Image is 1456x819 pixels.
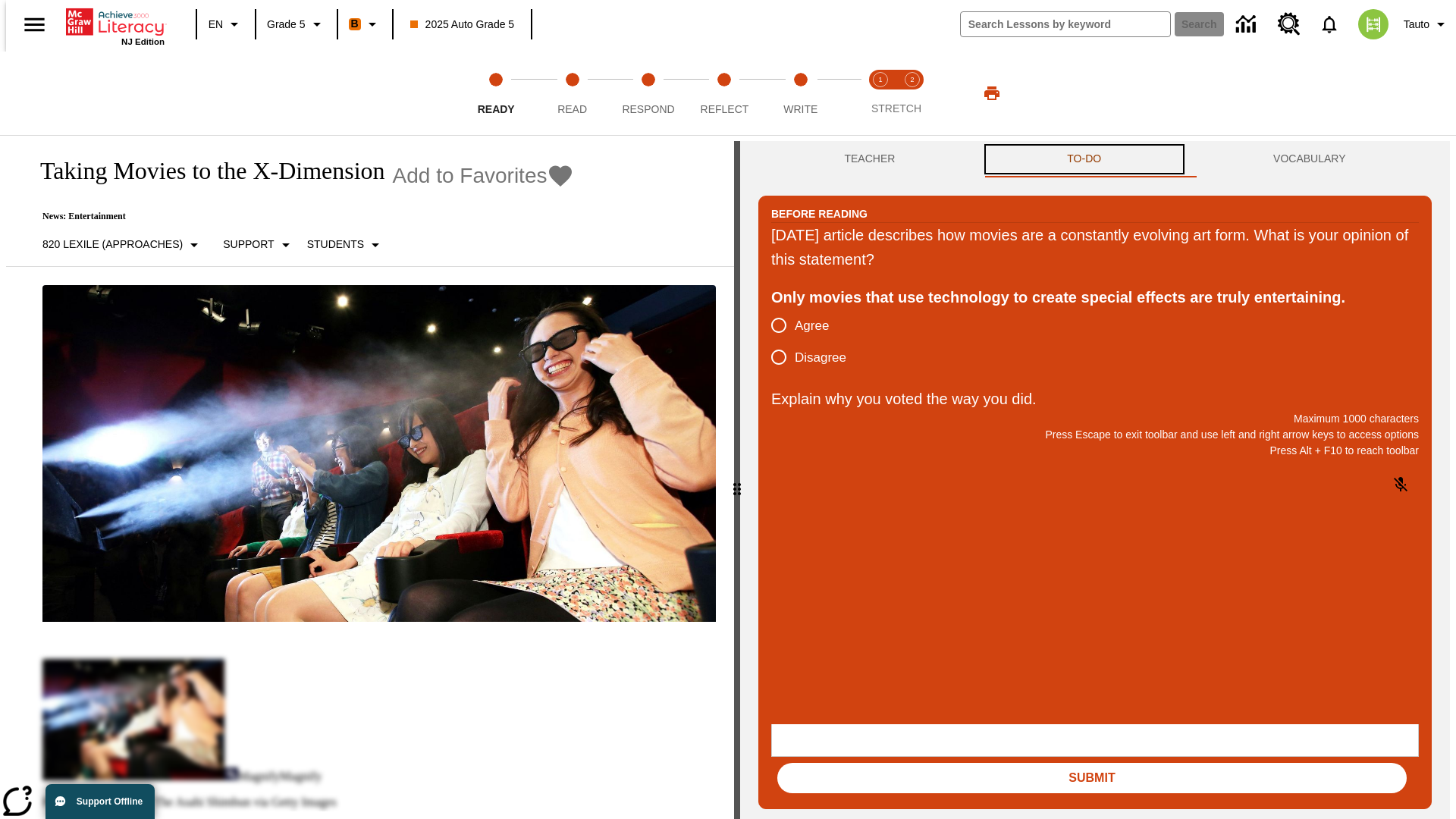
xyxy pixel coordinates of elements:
[1382,466,1419,503] button: Click to activate and allow voice recognition
[1398,11,1456,38] button: Profile/Settings
[910,76,914,83] text: 2
[45,784,155,819] button: Support Offline
[6,12,221,26] body: Explain why you voted the way you did. Maximum 1000 characters Press Alt + F10 to reach toolbar P...
[961,12,1170,36] input: search field
[771,443,1419,459] p: Press Alt + F10 to reach toolbar
[871,102,921,115] span: STRETCH
[351,14,359,33] span: B
[771,427,1419,443] p: Press Escape to exit toolbar and use left and right arrow keys to access options
[680,52,768,135] button: Reflect step 4 of 5
[1188,141,1432,177] button: VOCABULARY
[795,316,829,336] span: Agree
[758,141,981,177] button: Teacher
[1358,9,1389,39] img: avatar image
[890,52,934,135] button: Stretch Respond step 2 of 2
[528,52,616,135] button: Read step 2 of 5
[777,763,1407,793] button: Submit
[771,285,1419,309] div: Only movies that use technology to create special effects are truly entertaining.
[393,164,548,188] span: Add to Favorites
[1404,17,1429,33] span: Tauto
[223,237,274,253] p: Support
[771,309,858,373] div: poll
[478,103,515,115] span: Ready
[795,348,846,368] span: Disagree
[267,17,306,33] span: Grade 5
[757,52,845,135] button: Write step 5 of 5
[771,387,1419,411] p: Explain why you voted the way you did.
[301,231,391,259] button: Select Student
[622,103,674,115] span: Respond
[24,211,574,222] p: News: Entertainment
[202,11,250,38] button: Language: EN, Select a language
[343,11,388,38] button: Boost Class color is orange. Change class color
[393,162,575,189] button: Add to Favorites - Taking Movies to the X-Dimension
[968,80,1016,107] button: Print
[121,37,165,46] span: NJ Edition
[12,2,57,47] button: Open side menu
[1349,5,1398,44] button: Select a new avatar
[24,157,385,185] h1: Taking Movies to the X-Dimension
[410,17,515,33] span: 2025 Auto Grade 5
[740,141,1450,819] div: activity
[771,223,1419,271] div: [DATE] article describes how movies are a constantly evolving art form. What is your opinion of t...
[734,141,740,819] div: Press Enter or Spacebar and then press right and left arrow keys to move the slider
[77,796,143,807] span: Support Offline
[557,103,587,115] span: Read
[66,5,165,46] div: Home
[1227,4,1269,45] a: Data Center
[42,237,183,253] p: 820 Lexile (Approaches)
[758,141,1432,177] div: Instructional Panel Tabs
[783,103,817,115] span: Write
[1310,5,1349,44] a: Notifications
[701,103,749,115] span: Reflect
[771,411,1419,427] p: Maximum 1000 characters
[858,52,902,135] button: Stretch Read step 1 of 2
[6,141,734,811] div: reading
[261,11,332,38] button: Grade: Grade 5, Select a grade
[217,231,300,259] button: Scaffolds, Support
[604,52,692,135] button: Respond step 3 of 5
[42,285,716,622] img: Panel in front of the seats sprays water mist to the happy audience at a 4DX-equipped theater.
[1269,4,1310,45] a: Resource Center, Will open in new tab
[452,52,540,135] button: Ready step 1 of 5
[307,237,364,253] p: Students
[981,141,1188,177] button: TO-DO
[36,231,209,259] button: Select Lexile, 820 Lexile (Approaches)
[209,17,223,33] span: EN
[771,206,868,222] h2: Before Reading
[878,76,882,83] text: 1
